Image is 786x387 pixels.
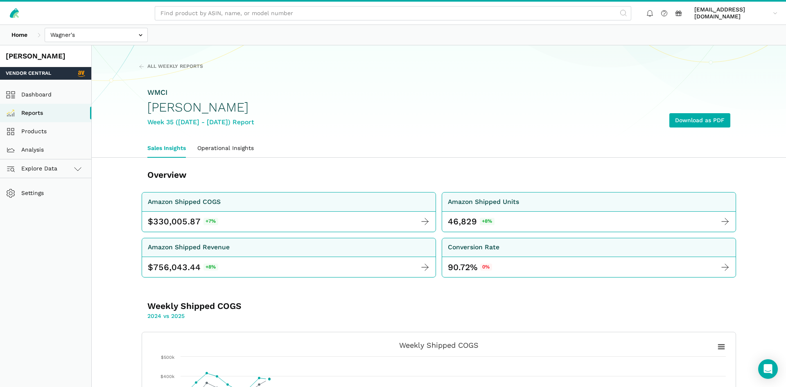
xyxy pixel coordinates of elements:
[155,6,631,20] input: Find product by ASIN, name, or model number
[147,87,254,98] div: WMCI
[148,262,153,273] span: $
[147,100,254,114] h1: [PERSON_NAME]
[399,341,479,349] tspan: Weekly Shipped COGS
[161,355,174,360] text: $500k
[448,216,477,227] div: 46,829
[192,139,260,158] a: Operational Insights
[691,4,780,22] a: [EMAIL_ADDRESS][DOMAIN_NAME]
[448,242,499,253] div: Conversion Rate
[148,197,221,207] div: Amazon Shipped COGS
[480,218,495,225] span: +8%
[153,216,201,227] span: 330,005.87
[6,51,86,61] div: [PERSON_NAME]
[147,312,387,320] p: 2024 vs 2025
[142,139,192,158] a: Sales Insights
[139,63,203,70] a: All Weekly Reports
[9,164,57,174] span: Explore Data
[442,238,736,278] a: Conversion Rate 90.72%0%
[147,300,387,312] h3: Weekly Shipped COGS
[448,197,519,207] div: Amazon Shipped Units
[694,6,770,20] span: [EMAIL_ADDRESS][DOMAIN_NAME]
[203,264,218,271] span: +8%
[160,374,174,379] text: $400k
[148,242,230,253] div: Amazon Shipped Revenue
[442,192,736,232] a: Amazon Shipped Units 46,829 +8%
[480,264,492,271] span: 0%
[45,28,148,42] input: Wagner's
[142,238,436,278] a: Amazon Shipped Revenue $ 756,043.44 +8%
[448,262,492,273] div: 90.72%
[148,216,153,227] span: $
[669,113,730,128] a: Download as PDF
[153,262,201,273] span: 756,043.44
[6,70,51,77] span: Vendor Central
[147,117,254,128] div: Week 35 ([DATE] - [DATE]) Report
[147,63,203,70] span: All Weekly Reports
[6,28,33,42] a: Home
[147,169,387,181] h3: Overview
[142,192,436,232] a: Amazon Shipped COGS $ 330,005.87 +7%
[758,359,778,379] div: Open Intercom Messenger
[203,218,218,225] span: +7%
